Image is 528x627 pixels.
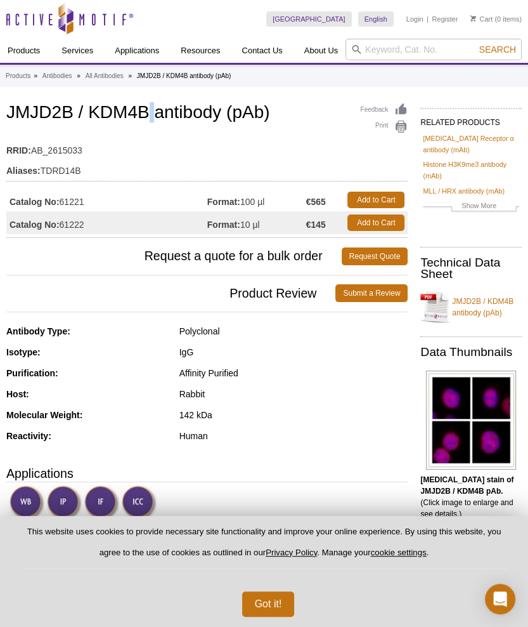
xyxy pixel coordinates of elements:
strong: Molecular Weight: [6,410,82,420]
a: Histone H3K9me3 antibody (mAb) [423,159,519,181]
strong: Host: [6,389,29,399]
a: Privacy Policy [266,548,317,557]
strong: Antibody Type: [6,326,70,336]
a: JMJD2B / KDM4B antibody (pAb) [420,288,522,326]
div: IgG [179,346,408,358]
a: Register [432,15,458,23]
a: About Us [297,39,345,63]
a: Feedback [360,103,408,117]
td: 61222 [6,211,207,234]
a: Request Quote [342,247,408,265]
strong: Reactivity: [6,431,51,441]
span: Product Review [6,284,335,302]
span: Request a quote for a bulk order [6,247,342,265]
img: Immunoprecipitation Validated [47,485,82,520]
button: Got it! [242,591,295,617]
strong: €565 [306,196,326,208]
strong: Aliases: [6,165,41,176]
td: 100 µl [207,188,306,211]
h3: Applications [6,464,408,483]
strong: €145 [306,219,326,230]
a: Cart [470,15,493,23]
strong: Catalog No: [10,219,60,230]
b: [MEDICAL_DATA] stain of JMJD2B / KDM4B pAb. [420,475,513,496]
img: Immunofluorescence Validated [84,485,119,520]
a: Services [54,39,101,63]
h2: Technical Data Sheet [420,257,522,280]
a: Resources [173,39,228,63]
a: Add to Cart [347,214,404,231]
div: 142 kDa [179,409,408,421]
div: Open Intercom Messenger [485,584,515,614]
img: Your Cart [470,15,476,22]
img: Immunocytochemistry Validated [122,485,157,520]
li: JMJD2B / KDM4B antibody (pAb) [137,72,231,79]
div: Rabbit [179,388,408,400]
a: All Antibodies [86,70,124,82]
img: JMJD2B / KDM4B antibody (pAb) tested by immunofluorescence. [426,371,516,470]
a: Applications [107,39,167,63]
button: cookie settings [371,548,427,557]
a: Contact Us [234,39,290,63]
strong: Format: [207,196,240,208]
td: TDRD14B [6,157,408,178]
h1: JMJD2B / KDM4B antibody (pAb) [6,103,408,124]
a: MLL / HRX antibody (mAb) [423,185,505,197]
a: Add to Cart [347,192,404,208]
li: » [128,72,132,79]
div: Polyclonal [179,326,408,337]
p: This website uses cookies to provide necessary site functionality and improve your online experie... [20,526,508,569]
li: » [77,72,80,79]
input: Keyword, Cat. No. [345,39,522,60]
a: Products [6,70,30,82]
strong: Isotype: [6,347,41,357]
img: Western Blot Validated [10,485,44,520]
strong: Format: [207,219,240,230]
li: (0 items) [470,11,522,27]
a: English [358,11,394,27]
h2: Data Thumbnails [420,346,522,358]
td: 61221 [6,188,207,211]
td: 10 µl [207,211,306,234]
a: [MEDICAL_DATA] Receptor α antibody (mAb) [423,133,519,155]
a: Login [406,15,423,23]
h2: RELATED PRODUCTS [420,108,522,131]
li: | [427,11,428,27]
li: » [34,72,37,79]
strong: Catalog No: [10,196,60,208]
a: Antibodies [42,70,72,82]
a: Print [360,120,408,134]
button: Search [475,44,520,55]
strong: RRID: [6,145,31,156]
a: [GEOGRAPHIC_DATA] [266,11,352,27]
a: Show More [423,200,519,214]
strong: Purification: [6,368,58,378]
td: AB_2615033 [6,137,408,157]
div: Human [179,430,408,442]
span: Search [479,44,516,55]
a: Submit a Review [335,284,408,302]
p: (Click image to enlarge and see details.) [420,474,522,520]
div: Affinity Purified [179,367,408,379]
